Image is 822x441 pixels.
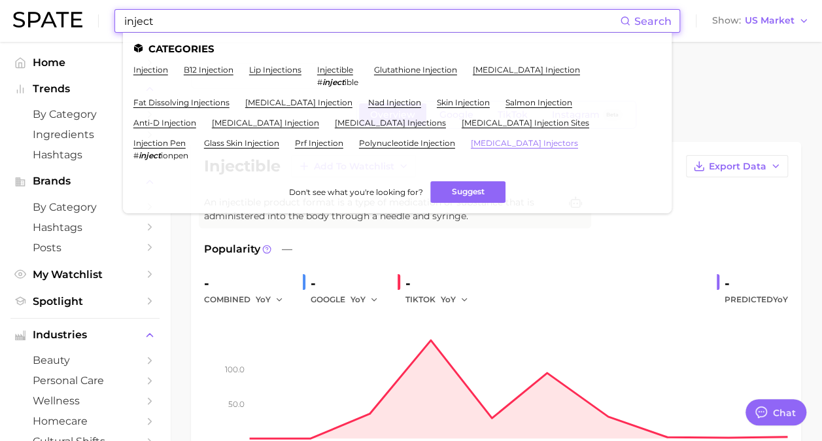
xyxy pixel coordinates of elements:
[473,65,580,75] a: [MEDICAL_DATA] injection
[634,15,672,27] span: Search
[10,197,160,217] a: by Category
[133,118,196,128] a: anti-d injection
[335,118,446,128] a: [MEDICAL_DATA] injections
[282,241,292,257] span: —
[33,295,137,308] span: Spotlight
[13,12,82,27] img: SPATE
[33,221,137,234] span: Hashtags
[295,138,343,148] a: prf injection
[686,155,788,177] button: Export Data
[133,43,661,54] li: Categories
[10,217,160,238] a: Hashtags
[33,374,137,387] span: personal care
[133,65,168,75] a: injection
[33,395,137,407] span: wellness
[288,187,422,197] span: Don't see what you're looking for?
[359,138,455,148] a: polynucleotide injection
[471,138,578,148] a: [MEDICAL_DATA] injectors
[405,292,477,308] div: TIKTOK
[317,65,353,75] a: injectible
[33,83,137,95] span: Trends
[10,124,160,145] a: Ingredients
[317,77,322,87] span: #
[204,138,279,148] a: glass skin injection
[10,104,160,124] a: by Category
[437,97,490,107] a: skin injection
[256,294,271,305] span: YoY
[133,150,139,160] span: #
[33,354,137,366] span: beauty
[10,411,160,431] a: homecare
[33,108,137,120] span: by Category
[33,149,137,161] span: Hashtags
[256,292,284,308] button: YoY
[345,77,358,87] span: ible
[725,273,788,294] div: -
[133,138,186,148] a: injection pen
[10,238,160,258] a: Posts
[462,118,589,128] a: [MEDICAL_DATA] injection sites
[10,370,160,391] a: personal care
[204,292,292,308] div: combined
[33,268,137,281] span: My Watchlist
[351,292,379,308] button: YoY
[374,65,457,75] a: glutathione injection
[249,65,301,75] a: lip injections
[33,56,137,69] span: Home
[10,52,160,73] a: Home
[204,241,260,257] span: Popularity
[33,329,137,341] span: Industries
[322,77,345,87] em: inject
[405,273,477,294] div: -
[441,292,469,308] button: YoY
[10,145,160,165] a: Hashtags
[725,292,788,308] span: Predicted
[204,273,292,294] div: -
[709,161,766,172] span: Export Data
[245,97,352,107] a: [MEDICAL_DATA] injection
[10,325,160,345] button: Industries
[33,415,137,427] span: homecare
[712,17,741,24] span: Show
[709,12,812,29] button: ShowUS Market
[368,97,421,107] a: nad injection
[773,294,788,304] span: YoY
[10,79,160,99] button: Trends
[33,175,137,187] span: Brands
[430,181,505,203] button: Suggest
[351,294,366,305] span: YoY
[311,273,387,294] div: -
[10,291,160,311] a: Spotlight
[10,171,160,191] button: Brands
[441,294,456,305] span: YoY
[212,118,319,128] a: [MEDICAL_DATA] injection
[33,201,137,213] span: by Category
[10,264,160,285] a: My Watchlist
[311,292,387,308] div: GOOGLE
[133,97,230,107] a: fat dissolving injections
[505,97,572,107] a: salmon injection
[161,150,188,160] span: ionpen
[33,241,137,254] span: Posts
[139,150,161,160] em: inject
[123,10,620,32] input: Search here for a brand, industry, or ingredient
[10,391,160,411] a: wellness
[10,350,160,370] a: beauty
[745,17,795,24] span: US Market
[184,65,233,75] a: b12 injection
[33,128,137,141] span: Ingredients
